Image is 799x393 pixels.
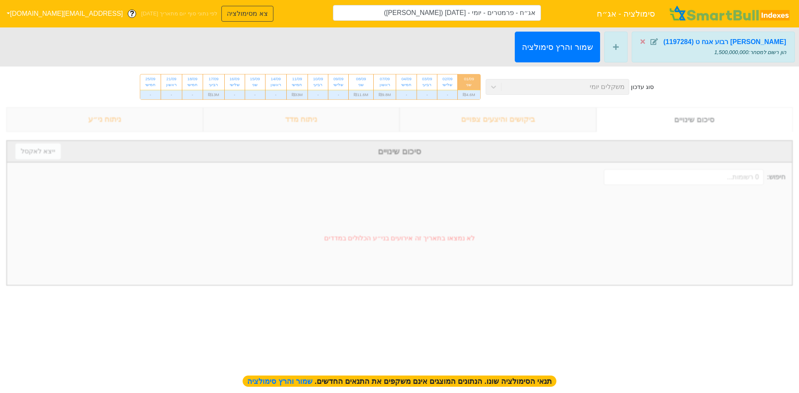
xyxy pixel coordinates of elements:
[270,76,281,82] div: 14/09
[604,169,764,185] input: 0 רשומות...
[203,90,224,99] div: ₪13M
[663,38,786,45] strong: [PERSON_NAME] רבוע אגח ט (1197284)
[401,76,412,82] div: 04/09
[463,76,475,82] div: 01/09
[145,76,156,82] div: 25/09
[292,82,303,88] div: חמישי
[333,76,343,82] div: 09/09
[6,107,203,132] div: ניתוח ני״ע
[230,82,240,88] div: שלישי
[250,82,260,88] div: שני
[596,107,793,132] div: סיכום שינויים
[270,82,281,88] div: ראשון
[714,49,786,55] span: הון רשום למסחר : 1,500,000,000
[442,82,452,88] div: שלישי
[313,76,323,82] div: 10/09
[140,90,161,99] div: -
[379,76,391,82] div: 07/09
[266,90,286,99] div: -
[333,5,541,21] input: אג״ח - פרמטרים - יומי - 01/09/25 (אלון רבוע אגח ט)
[631,83,654,91] div: סוג עדכון
[250,76,260,82] div: 15/09
[243,376,556,387] span: תנאי הסימולציה שונו. הנתונים המוצגים אינם משקפים את התנאים החדשים.
[287,90,308,99] div: ₪33M
[15,143,61,159] button: ייצא לאקסל
[597,5,655,22] span: סימולציה - אג״ח
[208,76,219,82] div: 17/09
[328,90,348,99] div: -
[161,90,182,99] div: -
[422,76,432,82] div: 03/09
[145,82,156,88] div: חמישי
[221,6,273,22] button: צא מסימולציה
[422,82,432,88] div: רביעי
[396,90,417,99] div: -
[208,82,219,88] div: רביעי
[225,90,245,99] div: -
[604,169,785,185] span: חיפוש :
[7,192,792,285] div: לא נמצאו בתאריך זה אירועים בני״ע הכלולים במדדים
[130,8,134,20] span: ?
[245,90,265,99] div: -
[203,107,400,132] div: ניתוח מדד
[374,90,396,99] div: ₪9.8M
[308,90,328,99] div: -
[230,76,240,82] div: 16/09
[349,90,373,99] div: ₪11.6M
[437,90,457,99] div: -
[313,82,323,88] div: רביעי
[401,82,412,88] div: חמישי
[187,82,198,88] div: חמישי
[292,76,303,82] div: 11/09
[333,82,343,88] div: שלישי
[166,76,177,82] div: 21/09
[399,107,596,132] div: ביקושים והיצעים צפויים
[141,10,217,18] span: לפי נתוני סוף יום מתאריך [DATE]
[515,32,600,62] button: שמור והרץ סימולציה
[187,76,198,82] div: 18/09
[182,90,203,99] div: -
[354,76,368,82] div: 08/09
[354,82,368,88] div: שני
[379,82,391,88] div: ראשון
[442,76,452,82] div: 02/09
[247,377,315,386] span: שמור והרץ סימולציה
[15,145,784,158] div: סיכום שינויים
[166,82,177,88] div: ראשון
[668,5,792,22] img: SmartBull
[458,90,480,99] div: ₪4.6M
[417,90,437,99] div: -
[463,82,475,88] div: שני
